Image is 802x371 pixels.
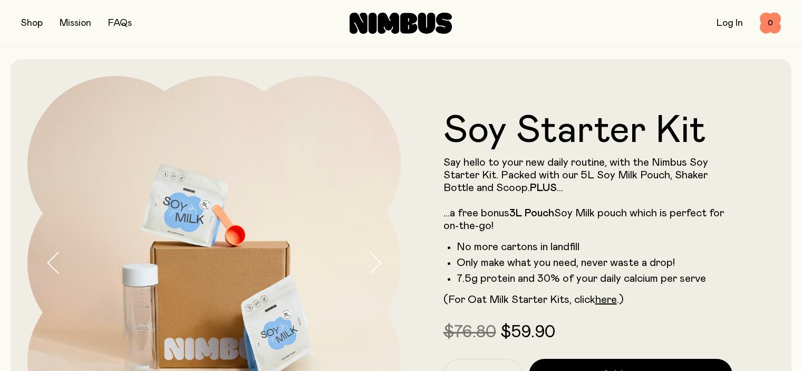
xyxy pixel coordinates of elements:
[108,18,132,28] a: FAQs
[443,156,733,232] p: Say hello to your new daily routine, with the Nimbus Soy Starter Kit. Packed with our 5L Soy Milk...
[443,112,733,150] h1: Soy Starter Kit
[443,294,595,305] span: (For Oat Milk Starter Kits, click
[509,208,522,218] strong: 3L
[457,272,733,285] li: 7.5g protein and 30% of your daily calcium per serve
[457,241,733,253] li: No more cartons in landfill
[525,208,554,218] strong: Pouch
[500,324,555,341] span: $59.90
[717,18,743,28] a: Log In
[457,256,733,269] li: Only make what you need, never waste a drop!
[530,183,557,193] strong: PLUS
[60,18,91,28] a: Mission
[617,294,624,305] span: .)
[595,294,617,305] a: here
[760,13,781,34] button: 0
[443,324,496,341] span: $76.80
